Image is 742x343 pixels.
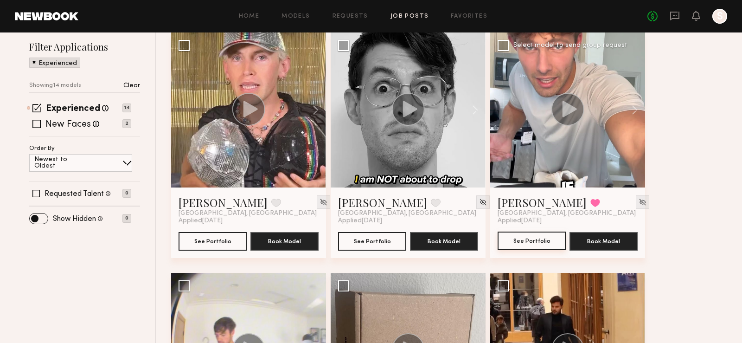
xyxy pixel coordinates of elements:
[53,215,96,223] label: Show Hidden
[250,237,319,245] a: Book Model
[122,119,131,128] p: 2
[338,232,406,251] button: See Portfolio
[338,195,427,210] a: [PERSON_NAME]
[179,232,247,251] button: See Portfolio
[639,198,646,206] img: Unhide Model
[498,217,638,225] div: Applied [DATE]
[29,40,140,53] h2: Filter Applications
[38,60,77,67] p: Experienced
[338,210,476,217] span: [GEOGRAPHIC_DATA], [GEOGRAPHIC_DATA]
[498,232,566,250] button: See Portfolio
[410,237,478,245] a: Book Model
[281,13,310,19] a: Models
[569,237,638,245] a: Book Model
[239,13,260,19] a: Home
[29,83,81,89] p: Showing 14 models
[179,210,317,217] span: [GEOGRAPHIC_DATA], [GEOGRAPHIC_DATA]
[513,42,627,49] div: Select model to send group request
[250,232,319,251] button: Book Model
[179,217,319,225] div: Applied [DATE]
[498,210,636,217] span: [GEOGRAPHIC_DATA], [GEOGRAPHIC_DATA]
[45,120,91,129] label: New Faces
[498,232,566,251] a: See Portfolio
[451,13,487,19] a: Favorites
[410,232,478,251] button: Book Model
[498,195,587,210] a: [PERSON_NAME]
[712,9,727,24] a: S
[122,189,131,198] p: 0
[390,13,429,19] a: Job Posts
[46,104,100,114] label: Experienced
[122,214,131,223] p: 0
[29,146,55,152] p: Order By
[479,198,487,206] img: Unhide Model
[122,104,131,112] p: 14
[34,156,90,169] p: Newest to Oldest
[320,198,327,206] img: Unhide Model
[338,217,478,225] div: Applied [DATE]
[569,232,638,251] button: Book Model
[333,13,368,19] a: Requests
[179,195,268,210] a: [PERSON_NAME]
[123,83,140,89] p: Clear
[45,190,104,198] label: Requested Talent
